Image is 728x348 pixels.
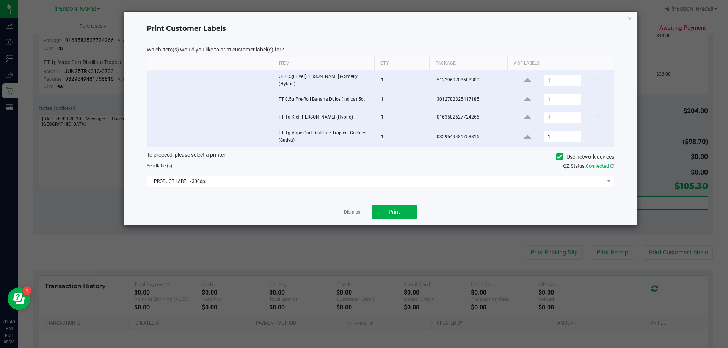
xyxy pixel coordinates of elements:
[273,57,374,70] th: Item
[157,163,172,169] span: label(s)
[507,57,609,70] th: # of labels
[141,151,620,162] div: To proceed, please select a printer.
[8,287,30,310] iframe: Resource center
[274,126,377,147] td: FT 1g Vape Cart Distillate Tropical Cookies (Sativa)
[274,91,377,109] td: FT 0.5g Pre-Roll Banana Dulce (Indica) 5ct
[344,209,360,215] a: Dismiss
[147,24,614,34] h4: Print Customer Labels
[432,91,511,109] td: 3012782325417185
[147,46,614,53] p: Which item(s) would you like to print customer label(s) for?
[429,57,507,70] th: Package
[556,153,614,161] label: Use network devices
[147,176,604,187] span: PRODUCT LABEL - 300dpi
[147,163,177,169] span: Send to:
[432,126,511,147] td: 0329549481758816
[389,209,400,215] span: Print
[274,70,377,91] td: GL 0.5g Live [PERSON_NAME] & Smelly (Hybrid)
[586,163,609,169] span: Connected
[372,205,417,219] button: Print
[377,70,432,91] td: 1
[274,109,377,126] td: FT 1g Kief [PERSON_NAME] (Hybrid)
[377,91,432,109] td: 1
[22,286,31,295] iframe: Resource center unread badge
[377,126,432,147] td: 1
[377,109,432,126] td: 1
[374,57,429,70] th: Qty
[432,109,511,126] td: 0163582527724266
[563,163,614,169] span: QZ Status:
[432,70,511,91] td: 5122969708688300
